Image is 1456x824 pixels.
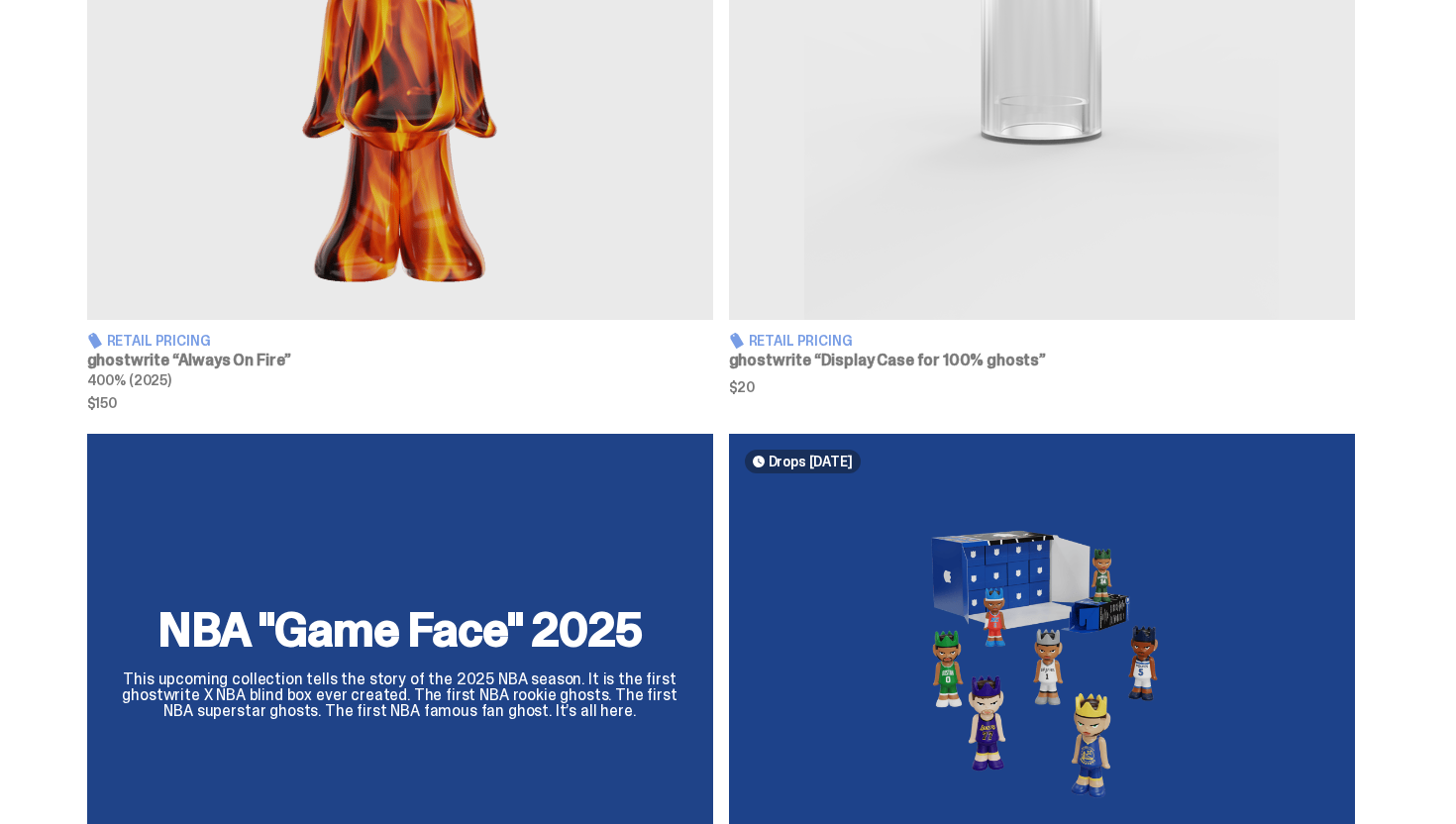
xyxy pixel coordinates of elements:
[749,334,853,348] span: Retail Pricing
[111,671,689,719] p: This upcoming collection tells the story of the 2025 NBA season. It is the first ghostwrite X NBA...
[729,353,1355,368] h3: ghostwrite “Display Case for 100% ghosts”
[87,396,713,410] span: $150
[107,334,211,348] span: Retail Pricing
[87,371,171,389] span: 400% (2025)
[729,380,1355,394] span: $20
[111,606,689,654] h2: NBA "Game Face" 2025
[745,489,1339,824] img: Game Face (2025)
[769,454,853,469] span: Drops [DATE]
[87,353,713,368] h3: ghostwrite “Always On Fire”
